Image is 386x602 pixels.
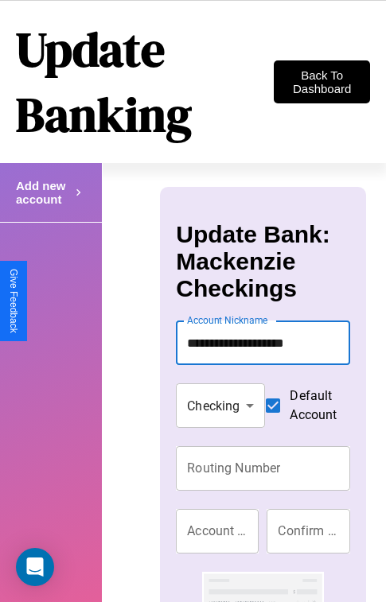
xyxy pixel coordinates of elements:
h4: Add new account [16,179,72,206]
div: Checking [176,383,265,428]
span: Default Account [290,386,337,425]
h3: Update Bank: Mackenzie Checkings [176,221,349,302]
label: Account Nickname [187,313,268,327]
div: Open Intercom Messenger [16,548,54,586]
div: Give Feedback [8,269,19,333]
button: Back To Dashboard [274,60,370,103]
h1: Update Banking [16,17,274,147]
